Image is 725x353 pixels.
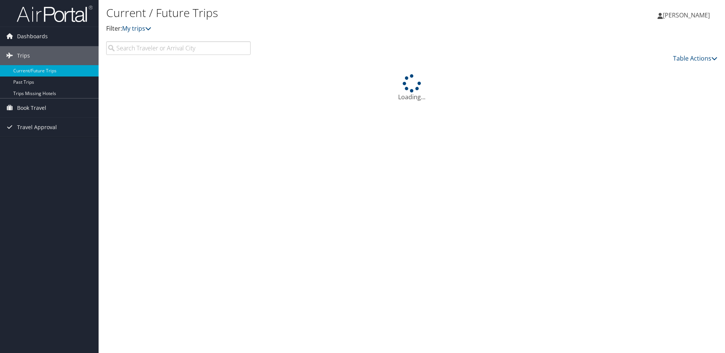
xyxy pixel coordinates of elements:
h1: Current / Future Trips [106,5,514,21]
span: [PERSON_NAME] [663,11,710,19]
span: Book Travel [17,98,46,117]
input: Search Traveler or Arrival City [106,41,251,55]
a: Table Actions [673,54,717,62]
img: airportal-logo.png [17,5,93,23]
span: Trips [17,46,30,65]
p: Filter: [106,24,514,34]
div: Loading... [106,74,717,102]
a: My trips [122,24,151,33]
span: Dashboards [17,27,48,46]
a: [PERSON_NAME] [658,4,717,27]
span: Travel Approval [17,118,57,137]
